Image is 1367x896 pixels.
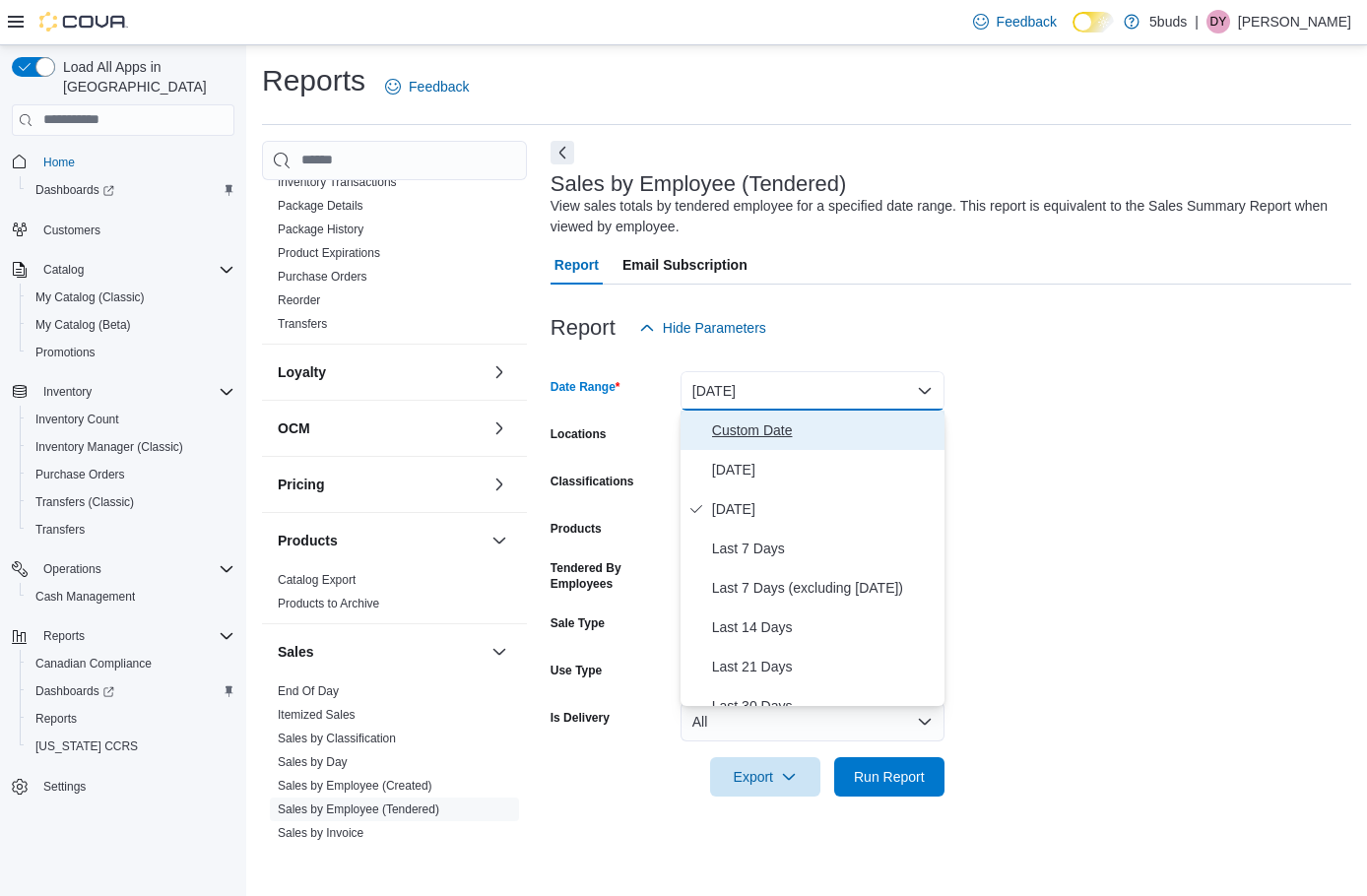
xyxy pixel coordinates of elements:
button: My Catalog (Beta) [20,311,242,339]
button: Hide Parameters [631,308,774,348]
span: Custom Date [712,418,937,442]
span: Last 21 Days [712,655,937,678]
label: Tendered By Employees [551,560,673,592]
button: [DATE] [681,371,944,411]
button: Loyalty [278,362,484,382]
span: [DATE] [712,458,937,481]
span: Inventory Count [28,408,234,431]
span: Inventory Count [35,412,119,427]
h3: Loyalty [278,362,326,382]
h3: Pricing [278,475,324,494]
div: Products [262,568,527,623]
span: Products to Archive [278,596,379,611]
span: Transfers [28,518,234,542]
a: Package Details [278,199,363,213]
div: View sales totals by tendered employee for a specified date range. This report is equivalent to t... [551,196,1341,237]
span: My Catalog (Classic) [28,286,234,309]
span: Catalog [35,258,234,282]
div: Inventory [262,52,527,344]
a: Products to Archive [278,597,379,610]
span: Reports [35,711,77,727]
button: Customers [4,216,242,244]
span: Load All Apps in [GEOGRAPHIC_DATA] [55,57,234,96]
a: Sales by Employee (Created) [278,779,432,793]
a: Sales by Classification [278,732,396,745]
label: Use Type [551,663,602,678]
span: Sales by Invoice [278,825,363,841]
span: Run Report [854,767,925,787]
label: Locations [551,426,607,442]
a: Cash Management [28,585,143,608]
span: Transfers [278,316,327,332]
span: Sales by Day [278,754,348,770]
span: Package Details [278,198,363,214]
span: Cash Management [35,589,135,605]
span: Reports [35,624,234,648]
a: Reorder [278,293,320,307]
a: Feedback [965,2,1065,41]
span: Inventory [43,384,92,400]
button: Operations [4,555,242,583]
p: 5buds [1149,10,1187,33]
a: Sales by Day [278,755,348,769]
span: Customers [43,223,100,238]
button: Inventory [4,378,242,406]
span: Purchase Orders [28,463,234,486]
button: OCM [488,416,511,440]
h3: Sales by Employee (Tendered) [551,172,847,196]
span: Dashboards [35,683,114,699]
button: Products [278,531,484,550]
div: Select listbox [681,411,944,706]
button: Pricing [488,473,511,496]
button: Inventory Count [20,406,242,433]
a: Package History [278,223,363,236]
span: Itemized Sales [278,707,356,723]
span: Promotions [28,341,234,364]
span: Transfers (Classic) [35,494,134,510]
a: Itemized Sales [278,708,356,722]
span: Purchase Orders [278,269,367,285]
button: Reports [35,624,93,648]
a: Dashboards [28,178,122,202]
button: Products [488,529,511,552]
button: Canadian Compliance [20,650,242,677]
button: Transfers [20,516,242,544]
button: Transfers (Classic) [20,488,242,516]
span: Inventory Manager (Classic) [35,439,183,455]
a: Sales by Invoice & Product [278,850,419,864]
button: Export [710,757,820,797]
h3: Report [551,316,616,340]
a: My Catalog (Beta) [28,313,139,337]
span: Product Expirations [278,245,380,261]
a: Dashboards [20,677,242,705]
a: Settings [35,775,94,799]
span: Sales by Employee (Created) [278,778,432,794]
a: Dashboards [28,679,122,703]
a: Promotions [28,341,103,364]
span: [US_STATE] CCRS [35,738,138,754]
h3: Products [278,531,338,550]
span: Purchase Orders [35,467,125,482]
a: Transfers [28,518,93,542]
span: Sales by Invoice & Product [278,849,419,864]
label: Sale Type [551,615,605,631]
button: Purchase Orders [20,461,242,488]
span: My Catalog (Beta) [28,313,234,337]
a: Sales by Employee (Tendered) [278,802,439,816]
button: Promotions [20,339,242,366]
span: Inventory Transactions [278,174,397,190]
span: Customers [35,218,234,242]
span: Canadian Compliance [28,652,234,675]
span: Dashboards [35,182,114,198]
span: Canadian Compliance [35,656,152,672]
span: Feedback [409,77,469,96]
span: Last 7 Days [712,537,937,560]
a: Purchase Orders [28,463,133,486]
span: Home [43,155,75,170]
span: Cash Management [28,585,234,608]
button: My Catalog (Classic) [20,284,242,311]
label: Is Delivery [551,710,610,726]
span: Catalog [43,262,84,278]
button: Catalog [35,258,92,282]
button: Catalog [4,256,242,284]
